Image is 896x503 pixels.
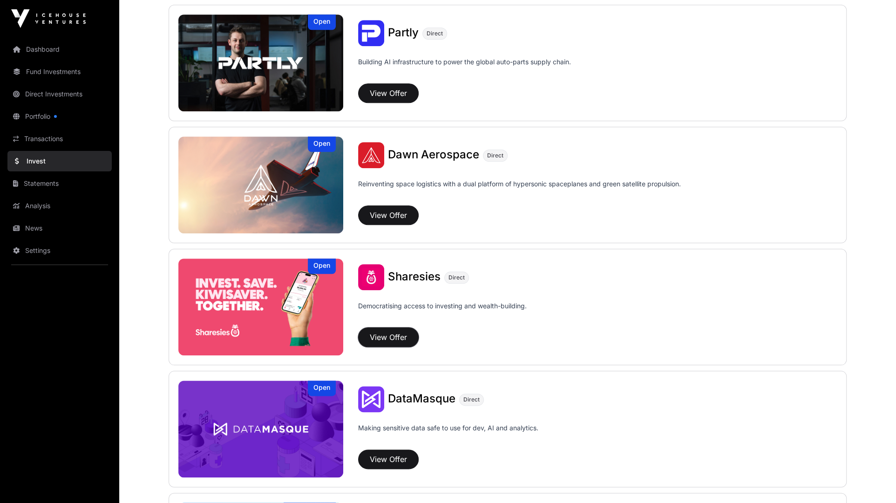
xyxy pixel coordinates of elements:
[358,179,681,202] p: Reinventing space logistics with a dual platform of hypersonic spaceplanes and green satellite pr...
[178,14,343,111] a: PartlyOpen
[487,152,503,159] span: Direct
[358,142,384,168] img: Dawn Aerospace
[388,26,419,39] span: Partly
[178,136,343,233] a: Dawn AerospaceOpen
[463,396,480,403] span: Direct
[7,173,112,194] a: Statements
[178,14,343,111] img: Partly
[7,151,112,171] a: Invest
[7,196,112,216] a: Analysis
[7,218,112,238] a: News
[308,381,336,396] div: Open
[358,20,384,46] img: Partly
[7,106,112,127] a: Portfolio
[11,9,86,28] img: Icehouse Ventures Logo
[358,83,419,103] button: View Offer
[358,423,538,446] p: Making sensitive data safe to use for dev, AI and analytics.
[427,30,443,37] span: Direct
[358,205,419,225] button: View Offer
[178,136,343,233] img: Dawn Aerospace
[358,386,384,412] img: DataMasque
[308,258,336,274] div: Open
[358,264,384,290] img: Sharesies
[849,458,896,503] iframe: Chat Widget
[388,271,441,283] a: Sharesies
[308,136,336,152] div: Open
[358,449,419,469] button: View Offer
[7,39,112,60] a: Dashboard
[388,392,455,405] span: DataMasque
[7,61,112,82] a: Fund Investments
[358,57,571,80] p: Building AI infrastructure to power the global auto-parts supply chain.
[7,240,112,261] a: Settings
[388,270,441,283] span: Sharesies
[308,14,336,30] div: Open
[178,381,343,477] a: DataMasqueOpen
[448,274,465,281] span: Direct
[388,393,455,405] a: DataMasque
[388,149,479,161] a: Dawn Aerospace
[388,148,479,161] span: Dawn Aerospace
[358,327,419,347] button: View Offer
[178,258,343,355] img: Sharesies
[7,129,112,149] a: Transactions
[178,258,343,355] a: SharesiesOpen
[388,27,419,39] a: Partly
[178,381,343,477] img: DataMasque
[358,301,527,324] p: Democratising access to investing and wealth-building.
[7,84,112,104] a: Direct Investments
